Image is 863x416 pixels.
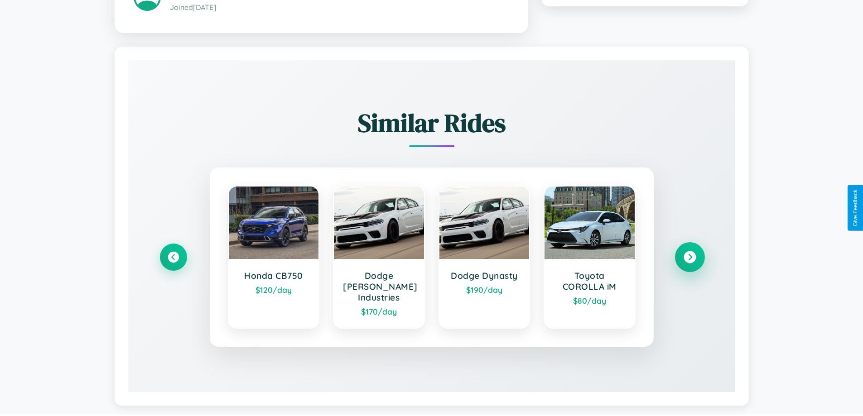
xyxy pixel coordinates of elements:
[448,285,521,295] div: $ 190 /day
[544,186,636,329] a: Toyota COROLLA iM$80/day
[554,296,626,306] div: $ 80 /day
[170,1,509,14] p: Joined [DATE]
[448,270,521,281] h3: Dodge Dynasty
[554,270,626,292] h3: Toyota COROLLA iM
[852,190,858,226] div: Give Feedback
[343,270,415,303] h3: Dodge [PERSON_NAME] Industries
[160,105,704,140] h2: Similar Rides
[439,186,530,329] a: Dodge Dynasty$190/day
[343,306,415,316] div: $ 170 /day
[238,285,310,295] div: $ 120 /day
[238,270,310,281] h3: Honda CB750
[228,186,320,329] a: Honda CB750$120/day
[333,186,425,329] a: Dodge [PERSON_NAME] Industries$170/day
